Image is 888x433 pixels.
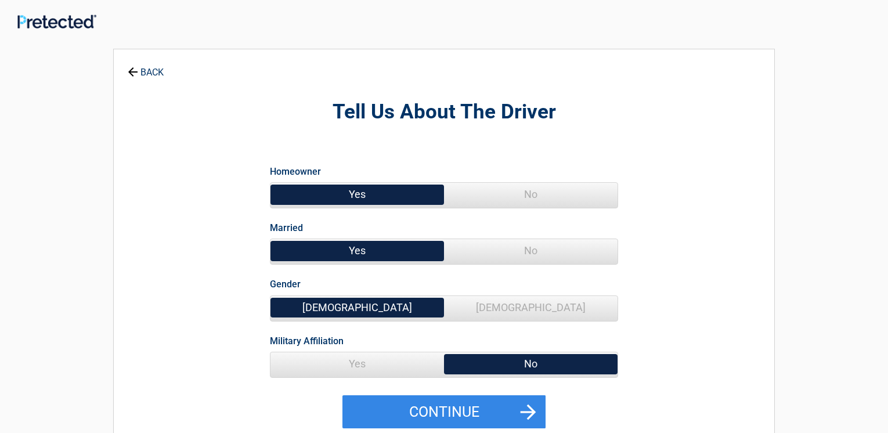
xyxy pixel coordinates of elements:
[270,239,444,262] span: Yes
[444,183,618,206] span: No
[342,395,546,429] button: Continue
[270,333,344,349] label: Military Affiliation
[444,296,618,319] span: [DEMOGRAPHIC_DATA]
[270,220,303,236] label: Married
[270,352,444,376] span: Yes
[178,99,710,126] h2: Tell Us About The Driver
[444,352,618,376] span: No
[270,164,321,179] label: Homeowner
[17,15,96,29] img: Main Logo
[270,276,301,292] label: Gender
[270,296,444,319] span: [DEMOGRAPHIC_DATA]
[270,183,444,206] span: Yes
[444,239,618,262] span: No
[125,57,166,77] a: BACK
